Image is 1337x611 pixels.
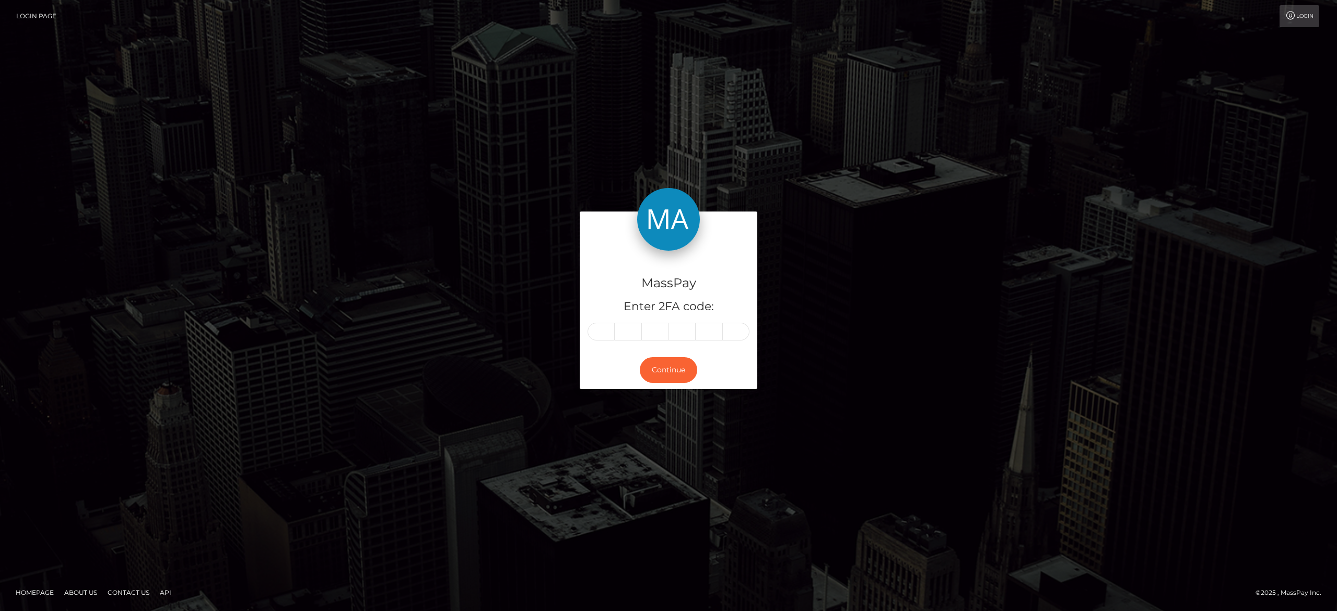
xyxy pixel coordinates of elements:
div: © 2025 , MassPay Inc. [1256,587,1329,598]
a: Login [1280,5,1319,27]
img: MassPay [637,188,700,251]
a: API [156,584,175,601]
a: Login Page [16,5,56,27]
h5: Enter 2FA code: [588,299,749,315]
a: Homepage [11,584,58,601]
button: Continue [640,357,697,383]
a: About Us [60,584,101,601]
a: Contact Us [103,584,154,601]
h4: MassPay [588,274,749,292]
